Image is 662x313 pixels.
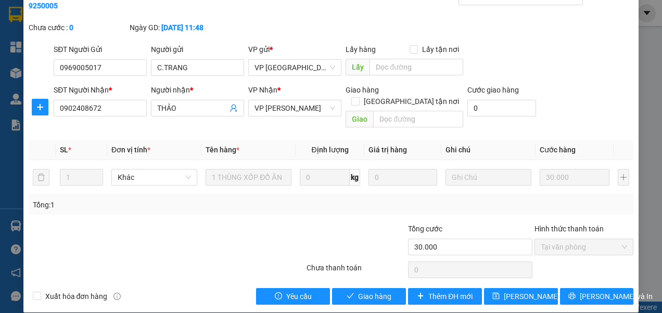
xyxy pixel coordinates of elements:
[41,291,112,302] span: Xuất hóa đơn hàng
[248,44,341,55] div: VP gửi
[54,84,147,96] div: SĐT Người Nhận
[428,291,473,302] span: Thêm ĐH mới
[350,169,360,186] span: kg
[484,288,558,305] button: save[PERSON_NAME] thay đổi
[347,292,354,301] span: check
[130,22,228,33] div: Ngày GD:
[332,288,406,305] button: checkGiao hàng
[254,60,335,75] span: VP chợ Mũi Né
[305,262,406,280] div: Chưa thanh toán
[254,100,335,116] span: VP Phạm Ngũ Lão
[206,146,239,154] span: Tên hàng
[256,288,330,305] button: exclamation-circleYêu cầu
[346,59,370,75] span: Lấy
[441,140,536,160] th: Ghi chú
[368,169,437,186] input: 0
[373,111,463,127] input: Dọc đường
[568,292,576,301] span: printer
[54,44,147,55] div: SĐT Người Gửi
[311,146,348,154] span: Định lượng
[467,86,519,94] label: Cước giao hàng
[580,291,653,302] span: [PERSON_NAME] và In
[248,86,277,94] span: VP Nhận
[358,291,391,302] span: Giao hàng
[230,104,238,112] span: user-add
[346,45,376,54] span: Lấy hàng
[286,291,312,302] span: Yêu cầu
[151,84,244,96] div: Người nhận
[161,23,203,32] b: [DATE] 11:48
[418,44,463,55] span: Lấy tận nơi
[206,169,291,186] input: VD: Bàn, Ghế
[370,59,463,75] input: Dọc đường
[408,225,442,233] span: Tổng cước
[275,292,282,301] span: exclamation-circle
[445,169,531,186] input: Ghi Chú
[151,44,244,55] div: Người gửi
[32,99,48,115] button: plus
[111,146,150,154] span: Đơn vị tính
[60,146,68,154] span: SL
[540,146,576,154] span: Cước hàng
[32,103,48,111] span: plus
[33,169,49,186] button: delete
[33,199,257,211] div: Tổng: 1
[467,100,536,116] input: Cước giao hàng
[560,288,634,305] button: printer[PERSON_NAME] và In
[29,22,128,33] div: Chưa cước :
[408,288,482,305] button: plusThêm ĐH mới
[360,96,463,107] span: [GEOGRAPHIC_DATA] tận nơi
[368,146,407,154] span: Giá trị hàng
[541,239,627,255] span: Tại văn phòng
[118,169,191,185] span: Khác
[346,86,379,94] span: Giao hàng
[492,292,500,301] span: save
[113,293,121,300] span: info-circle
[540,169,609,186] input: 0
[346,111,373,127] span: Giao
[534,225,604,233] label: Hình thức thanh toán
[417,292,424,301] span: plus
[618,169,630,186] button: plus
[69,23,73,32] b: 0
[504,291,587,302] span: [PERSON_NAME] thay đổi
